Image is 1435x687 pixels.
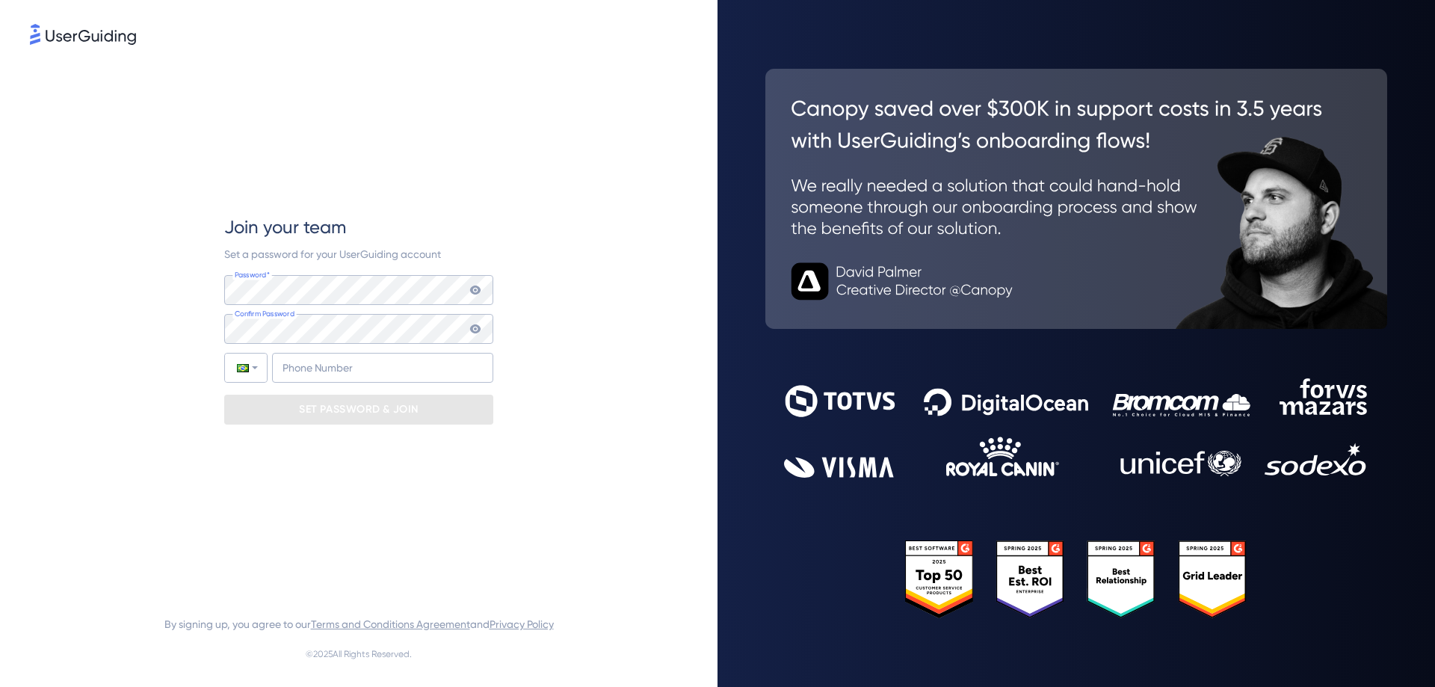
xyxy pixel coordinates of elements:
[225,354,267,382] div: Brazil: + 55
[306,645,412,663] span: © 2025 All Rights Reserved.
[224,248,441,260] span: Set a password for your UserGuiding account
[299,398,419,422] p: SET PASSWORD & JOIN
[905,540,1247,619] img: 25303e33045975176eb484905ab012ff.svg
[30,24,136,45] img: 8faab4ba6bc7696a72372aa768b0286c.svg
[272,353,493,383] input: Phone Number
[311,618,470,630] a: Terms and Conditions Agreement
[224,215,346,239] span: Join your team
[490,618,554,630] a: Privacy Policy
[765,69,1387,329] img: 26c0aa7c25a843aed4baddd2b5e0fa68.svg
[164,615,554,633] span: By signing up, you agree to our and
[784,378,1368,478] img: 9302ce2ac39453076f5bc0f2f2ca889b.svg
